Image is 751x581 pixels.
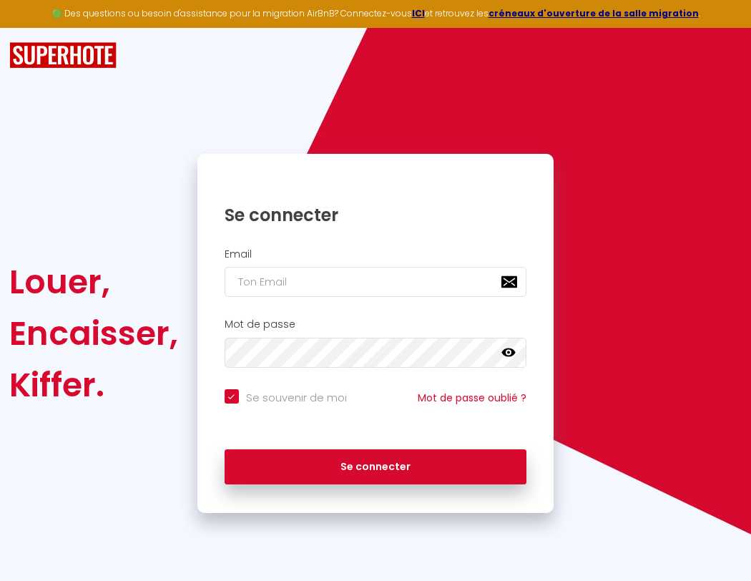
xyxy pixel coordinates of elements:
[418,391,526,405] a: Mot de passe oublié ?
[489,7,699,19] a: créneaux d'ouverture de la salle migration
[225,318,527,331] h2: Mot de passe
[225,248,527,260] h2: Email
[9,42,117,69] img: SuperHote logo
[225,204,527,226] h1: Se connecter
[225,449,527,485] button: Se connecter
[225,267,527,297] input: Ton Email
[9,359,178,411] div: Kiffer.
[9,308,178,359] div: Encaisser,
[412,7,425,19] a: ICI
[9,256,178,308] div: Louer,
